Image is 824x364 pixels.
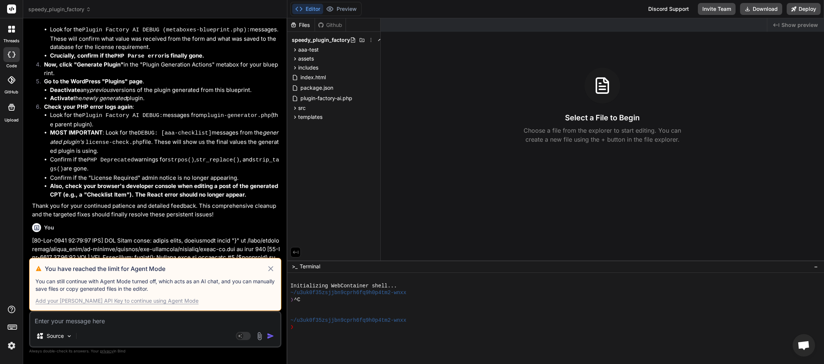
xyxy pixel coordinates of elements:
span: src [298,104,306,112]
span: package.json [300,83,334,92]
em: newly generated [82,95,127,102]
strong: Go to the WordPress "Plugins" page [44,78,143,85]
span: ~/u3uk0f35zsjjbn9cprh6fq9h0p4tm2-wnxx [290,317,406,324]
img: settings [5,339,18,352]
code: plugin-generator.php [204,112,271,119]
li: Confirm if the warnings for , , and are gone. [50,155,280,174]
div: Github [315,21,346,29]
h3: Select a File to Begin [565,112,640,123]
p: Source [47,332,64,340]
em: generated plugin's [50,129,278,145]
li: Look for the messages. These will confirm what value was received from the form and what was save... [50,25,280,52]
div: Discord Support [644,3,693,15]
span: includes [298,64,318,71]
div: Files [287,21,315,29]
p: Thank you for your continued patience and detailed feedback. This comprehensive cleanup and the t... [32,202,280,219]
label: GitHub [4,89,18,95]
span: assets [298,55,314,62]
span: ❯ [290,324,294,330]
strong: MOST IMPORTANT [50,129,103,136]
button: Editor [292,4,323,14]
em: previous [90,86,113,93]
p: Choose a file from the explorer to start editing. You can create a new file using the + button in... [519,126,686,144]
code: str_replace() [196,157,240,163]
h3: You have reached the limit for Agent Mode [45,264,266,273]
p: . [44,77,280,86]
label: code [6,63,17,69]
code: PHP Deprecated [87,157,134,163]
code: PHP Parse error [114,53,165,59]
p: : [44,103,280,111]
span: ~/u3uk0f35zsjjbn9cprh6fq9h0p4tm2-wnxx [290,289,406,296]
div: Add your [PERSON_NAME] API Key to continue using Agent Mode [35,297,199,305]
code: Plugin Factory AI DEBUG: [82,112,163,119]
span: aaa-test [298,46,319,53]
span: templates [298,113,322,121]
button: Preview [323,4,360,14]
img: Pick Models [66,333,72,339]
span: plugin-factory-ai.php [300,94,353,103]
strong: Check your PHP error logs immediately after clicking "Update" [44,18,216,25]
code: strpos() [168,157,194,163]
span: ^C [294,296,300,303]
p: Always double-check its answers. Your in Bind [29,348,281,355]
button: Deploy [787,3,821,15]
strong: Check your PHP error logs again [44,103,132,110]
label: threads [3,38,19,44]
img: attachment [255,332,264,340]
span: speedy_plugin_factory [28,6,91,13]
span: >_ [292,263,297,270]
label: Upload [4,117,19,123]
span: − [814,263,818,270]
span: speedy_plugin_factory [292,36,350,44]
span: privacy [100,349,113,353]
li: Look for the messages from (the parent plugin). [50,111,280,129]
p: You can still continue with Agent Mode turned off, which acts as an AI chat, and you can manually... [35,278,275,293]
img: icon [267,332,274,340]
code: Plugin Factory AI DEBUG (metaboxes-blueprint.php): [82,27,250,33]
strong: Crucially, confirm if the is finally gone. [50,52,204,59]
span: ❯ [290,296,294,303]
button: Download [740,3,782,15]
code: license-check.php [85,139,143,146]
strong: Now, click "Generate Plugin" [44,61,124,68]
code: DEBUG: [aaa-checklist] [138,130,212,136]
button: − [812,260,820,272]
strong: Deactivate [50,86,80,93]
strong: Also, check your browser's developer console when editing a post of the generated CPT (e.g., a "C... [50,182,278,198]
h6: You [44,224,54,231]
button: Invite Team [698,3,736,15]
li: Confirm if the "License Required" admin notice is no longer appearing. [50,174,280,182]
span: Show preview [781,21,818,29]
span: index.html [300,73,327,82]
strong: Activate [50,95,74,102]
li: the plugin. [50,94,280,103]
span: Initializing WebContainer shell... [290,283,397,289]
li: any versions of the plugin generated from this blueprint. [50,86,280,95]
li: : Look for the messages from the file. These will show us the final values the generated plugin i... [50,129,280,155]
p: in the "Plugin Generation Actions" metabox for your blueprint. [44,61,280,77]
span: Terminal [300,263,320,270]
div: Open chat [793,334,815,357]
